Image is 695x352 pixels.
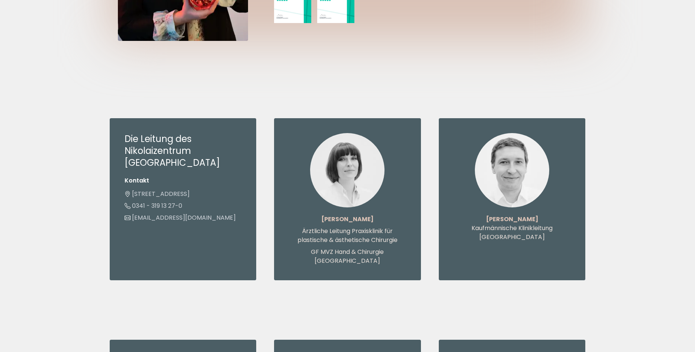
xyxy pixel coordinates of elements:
[475,133,549,207] img: Kurt Urbach - Kaufmännische Klinikleitung Nikolaizentrum
[310,133,384,207] img: Olena Urbach - Ärztliche Leitung Praxisklinik für plastische & ästhetische Chirurgie
[125,133,242,169] h3: Die Leitung des Nikolaizentrum [GEOGRAPHIC_DATA]
[321,215,374,223] strong: [PERSON_NAME]
[486,215,538,223] strong: [PERSON_NAME]
[289,248,406,265] p: GF MVZ Hand & Chirurgie [GEOGRAPHIC_DATA]
[125,201,182,210] a: 0341 - 319 13 27-0
[125,176,242,185] li: Kontakt
[125,213,236,222] a: [EMAIL_ADDRESS][DOMAIN_NAME]
[454,224,571,242] p: Kaufmännische Klinikleitung [GEOGRAPHIC_DATA]
[289,227,406,245] p: Ärztliche Leitung Praxisklinik für plastische & ästhetische Chirurgie
[125,190,190,198] a: [STREET_ADDRESS]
